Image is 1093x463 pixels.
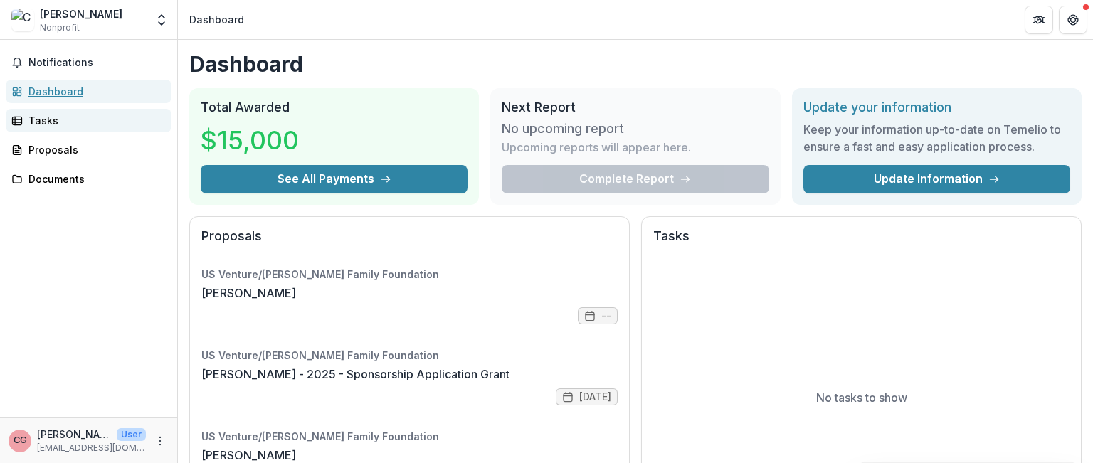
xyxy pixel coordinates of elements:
[1025,6,1053,34] button: Partners
[1059,6,1087,34] button: Get Help
[117,428,146,441] p: User
[6,80,171,103] a: Dashboard
[201,228,618,255] h2: Proposals
[152,432,169,449] button: More
[28,171,160,186] div: Documents
[803,121,1070,155] h3: Keep your information up-to-date on Temelio to ensure a fast and easy application process.
[189,51,1082,77] h1: Dashboard
[502,139,691,156] p: Upcoming reports will appear here.
[189,12,244,27] div: Dashboard
[816,389,907,406] p: No tasks to show
[28,142,160,157] div: Proposals
[803,100,1070,115] h2: Update your information
[201,121,307,159] h3: $15,000
[201,100,468,115] h2: Total Awarded
[184,9,250,30] nav: breadcrumb
[14,436,27,445] div: Camp Gilbert
[803,165,1070,193] a: Update Information
[28,113,160,128] div: Tasks
[37,442,146,454] p: [EMAIL_ADDRESS][DOMAIN_NAME]
[40,21,80,34] span: Nonprofit
[152,6,171,34] button: Open entity switcher
[11,9,34,31] img: Camp Gilbert
[653,228,1070,255] h2: Tasks
[6,109,171,132] a: Tasks
[201,284,296,302] a: [PERSON_NAME]
[502,121,624,137] h3: No upcoming report
[28,84,160,99] div: Dashboard
[6,167,171,191] a: Documents
[40,6,122,21] div: [PERSON_NAME]
[6,138,171,161] a: Proposals
[37,427,111,442] p: [PERSON_NAME]
[28,57,166,69] span: Notifications
[201,165,468,193] button: See All Payments
[201,366,509,383] a: [PERSON_NAME] - 2025 - Sponsorship Application Grant
[6,51,171,74] button: Notifications
[502,100,769,115] h2: Next Report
